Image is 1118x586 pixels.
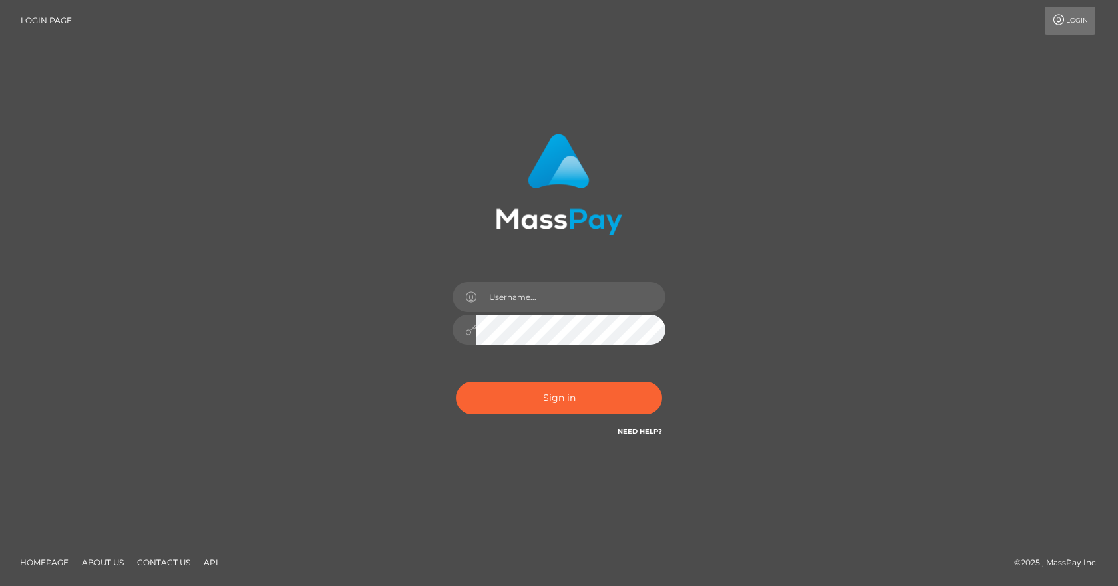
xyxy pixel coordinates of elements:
input: Username... [476,282,665,312]
a: Homepage [15,552,74,573]
a: Login Page [21,7,72,35]
a: About Us [77,552,129,573]
a: Login [1045,7,1095,35]
button: Sign in [456,382,662,414]
a: Contact Us [132,552,196,573]
img: MassPay Login [496,134,622,235]
div: © 2025 , MassPay Inc. [1014,555,1108,570]
a: Need Help? [618,427,662,436]
a: API [198,552,224,573]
